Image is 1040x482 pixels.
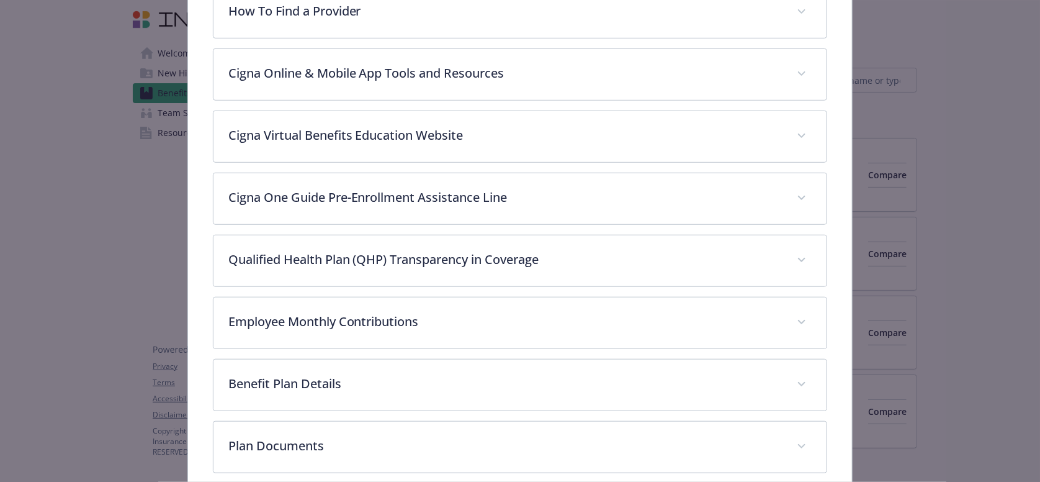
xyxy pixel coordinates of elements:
[228,2,782,20] p: How To Find a Provider
[213,235,827,286] div: Qualified Health Plan (QHP) Transparency in Coverage
[213,422,827,473] div: Plan Documents
[213,111,827,162] div: Cigna Virtual Benefits Education Website
[213,49,827,100] div: Cigna Online & Mobile App Tools and Resources
[228,126,782,145] p: Cigna Virtual Benefits Education Website
[228,375,782,393] p: Benefit Plan Details
[213,173,827,224] div: Cigna One Guide Pre-Enrollment Assistance Line
[213,298,827,348] div: Employee Monthly Contributions
[228,188,782,207] p: Cigna One Guide Pre-Enrollment Assistance Line
[213,360,827,411] div: Benefit Plan Details
[228,312,782,331] p: Employee Monthly Contributions
[228,437,782,455] p: Plan Documents
[228,64,782,83] p: Cigna Online & Mobile App Tools and Resources
[228,250,782,269] p: Qualified Health Plan (QHP) Transparency in Coverage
